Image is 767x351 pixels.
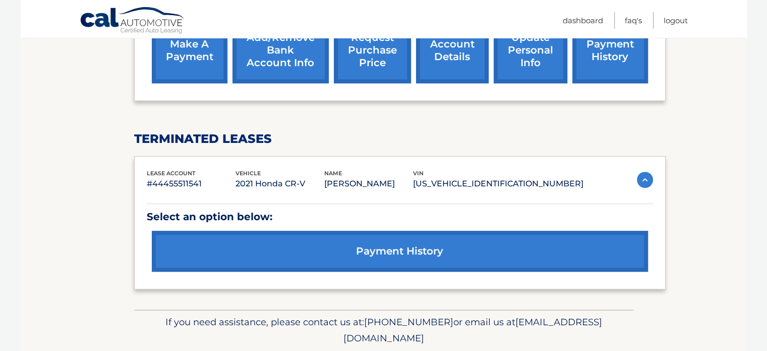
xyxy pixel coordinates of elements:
a: account details [416,17,489,83]
span: [EMAIL_ADDRESS][DOMAIN_NAME] [343,316,602,344]
p: #44455511541 [147,177,235,191]
a: update personal info [494,17,567,83]
a: payment history [572,17,648,83]
p: If you need assistance, please contact us at: or email us at [141,314,627,346]
p: [PERSON_NAME] [324,177,413,191]
img: accordion-active.svg [637,172,653,188]
a: FAQ's [625,12,642,29]
span: vin [413,170,424,177]
a: Dashboard [563,12,603,29]
h2: terminated leases [134,131,666,146]
a: make a payment [152,17,227,83]
span: name [324,170,342,177]
a: payment history [152,231,648,272]
span: [PHONE_NUMBER] [364,316,453,328]
span: vehicle [235,170,261,177]
a: Cal Automotive [80,7,186,36]
p: Select an option below: [147,208,653,226]
a: Add/Remove bank account info [232,17,329,83]
p: 2021 Honda CR-V [235,177,324,191]
span: lease account [147,170,196,177]
a: request purchase price [334,17,411,83]
p: [US_VEHICLE_IDENTIFICATION_NUMBER] [413,177,583,191]
a: Logout [664,12,688,29]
